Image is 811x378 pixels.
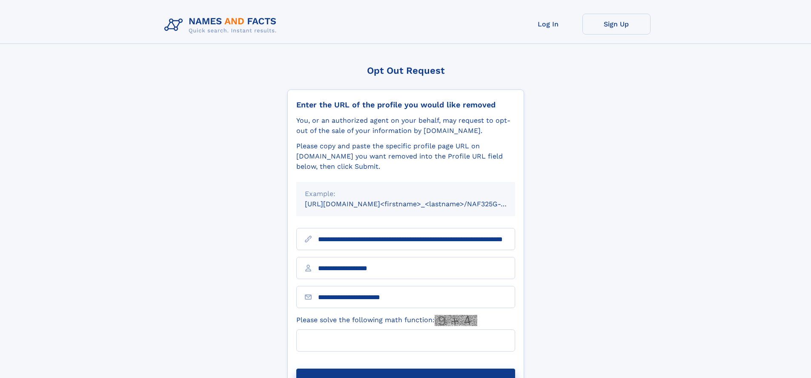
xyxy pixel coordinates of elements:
div: Opt Out Request [287,65,524,76]
div: Please copy and paste the specific profile page URL on [DOMAIN_NAME] you want removed into the Pr... [296,141,515,172]
a: Log In [514,14,582,35]
div: Enter the URL of the profile you would like removed [296,100,515,110]
label: Please solve the following math function: [296,315,477,326]
small: [URL][DOMAIN_NAME]<firstname>_<lastname>/NAF325G-xxxxxxxx [305,200,531,208]
div: Example: [305,189,507,199]
div: You, or an authorized agent on your behalf, may request to opt-out of the sale of your informatio... [296,115,515,136]
img: Logo Names and Facts [161,14,284,37]
a: Sign Up [582,14,651,35]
